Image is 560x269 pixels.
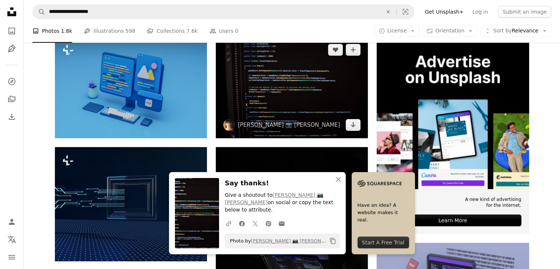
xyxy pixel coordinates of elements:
a: Download History [4,109,19,124]
span: License [387,28,407,34]
span: 0 [235,27,238,35]
span: Orientation [435,28,464,34]
button: Language [4,232,19,247]
button: License [374,25,420,37]
img: A computer screen and keyboard on a blue background [55,36,207,138]
button: Sort byRelevance [480,25,551,37]
a: Share over email [275,216,288,231]
div: Learn More [384,214,521,226]
a: Collections 7.6k [147,19,197,43]
button: Copy to clipboard [327,235,339,247]
a: Download [346,119,360,131]
a: Illustrations [4,41,19,56]
a: Log in / Sign up [4,214,19,229]
a: A computer screen and keyboard on a blue background [55,84,207,90]
div: Start A Free Trial [358,237,409,248]
a: Users 0 [209,19,239,43]
a: Get Unsplash+ [420,6,468,18]
a: Share on Facebook [235,216,249,231]
button: Search Unsplash [33,5,45,19]
button: Orientation [422,25,477,37]
a: [PERSON_NAME] 📷 [PERSON_NAME] [251,238,339,244]
button: Submit an image [498,6,551,18]
h3: Say thanks! [225,178,340,189]
img: file-1635990755334-4bfd90f37242image [377,36,529,189]
button: Menu [4,250,19,265]
a: Explore [4,74,19,89]
a: Photos [4,24,19,38]
img: an open door in a dark room with lines coming out of it [55,147,207,261]
a: a laptop computer sitting on top of a desk [216,258,368,264]
span: 7.6k [186,27,197,35]
button: Like [328,44,343,56]
span: Relevance [493,27,538,35]
form: Find visuals sitewide [32,4,415,19]
a: A new kind of advertisingfor the internet.Learn More [377,36,529,234]
span: Have an idea? A website makes it real. [358,202,409,224]
span: A new kind of advertising for the internet. [465,196,521,209]
button: Visual search [397,5,414,19]
a: an open door in a dark room with lines coming out of it [55,200,207,207]
a: Share on Twitter [249,216,262,231]
a: Have an idea? A website makes it real.Start A Free Trial [352,172,415,254]
a: Home — Unsplash [4,4,19,21]
a: Log in [468,6,492,18]
span: 598 [126,27,135,35]
a: [PERSON_NAME] 📷 [PERSON_NAME] [225,192,323,205]
a: a computer screen with a bunch of lines on it [216,84,368,90]
a: Share on Pinterest [262,216,275,231]
span: Photo by on [226,235,327,247]
img: a computer screen with a bunch of lines on it [216,36,368,138]
a: Collections [4,92,19,106]
img: Go to Bernd 📷 Dittrich's profile [223,119,235,131]
button: Add to Collection [346,44,360,56]
img: file-1705255347840-230a6ab5bca9image [358,178,402,189]
a: Illustrations 598 [84,19,135,43]
span: Sort by [493,28,511,34]
button: Clear [380,5,396,19]
a: [PERSON_NAME] 📷 [PERSON_NAME] [238,121,340,129]
p: Give a shoutout to on social or copy the text below to attribute. [225,192,340,214]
